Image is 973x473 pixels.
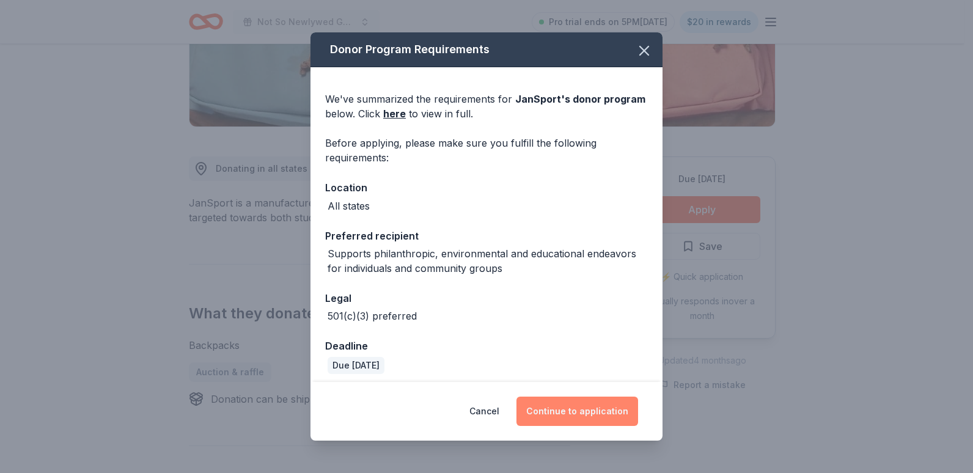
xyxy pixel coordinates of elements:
div: Preferred recipient [325,228,648,244]
div: Location [325,180,648,196]
div: All states [328,199,370,213]
a: here [383,106,406,121]
div: Donor Program Requirements [310,32,663,67]
div: Deadline [325,338,648,354]
div: Supports philanthropic, environmental and educational endeavors for individuals and community groups [328,246,648,276]
div: 501(c)(3) preferred [328,309,417,323]
button: Continue to application [516,397,638,426]
button: Cancel [469,397,499,426]
div: Due [DATE] [328,357,384,374]
div: Legal [325,290,648,306]
div: Before applying, please make sure you fulfill the following requirements: [325,136,648,165]
div: We've summarized the requirements for below. Click to view in full. [325,92,648,121]
span: JanSport 's donor program [515,93,645,105]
